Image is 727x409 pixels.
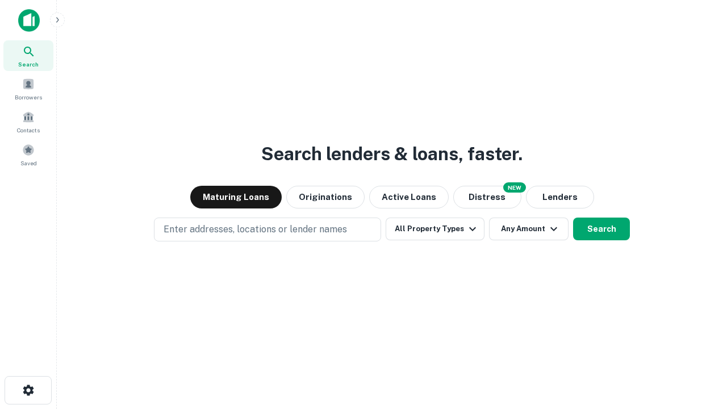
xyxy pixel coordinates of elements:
[286,186,365,208] button: Originations
[3,73,53,104] a: Borrowers
[369,186,449,208] button: Active Loans
[453,186,521,208] button: Search distressed loans with lien and other non-mortgage details.
[20,158,37,168] span: Saved
[526,186,594,208] button: Lenders
[15,93,42,102] span: Borrowers
[386,218,484,240] button: All Property Types
[164,223,347,236] p: Enter addresses, locations or lender names
[670,318,727,373] iframe: Chat Widget
[154,218,381,241] button: Enter addresses, locations or lender names
[3,40,53,71] a: Search
[190,186,282,208] button: Maturing Loans
[18,9,40,32] img: capitalize-icon.png
[573,218,630,240] button: Search
[3,139,53,170] a: Saved
[261,140,523,168] h3: Search lenders & loans, faster.
[503,182,526,193] div: NEW
[489,218,569,240] button: Any Amount
[17,126,40,135] span: Contacts
[18,60,39,69] span: Search
[3,106,53,137] a: Contacts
